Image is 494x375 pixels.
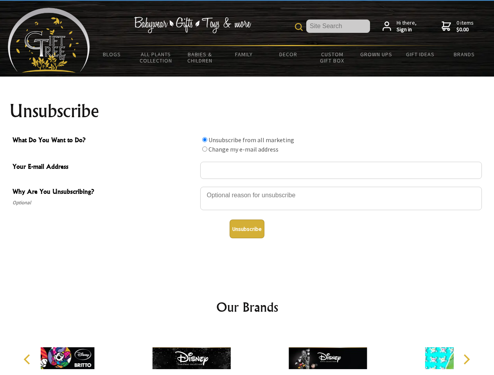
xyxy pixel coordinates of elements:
[208,136,294,144] label: Unsubscribe from all marketing
[134,46,178,69] a: All Plants Collection
[90,46,134,62] a: BLOGS
[397,26,417,33] strong: Sign in
[13,162,196,173] span: Your E-mail Address
[306,20,370,33] input: Site Search
[200,187,482,210] textarea: Why Are You Unsubscribing?
[295,23,303,31] img: product search
[13,135,196,146] span: What Do You Want to Do?
[8,8,90,73] img: Babyware - Gifts - Toys and more...
[202,137,207,142] input: What Do You Want to Do?
[9,102,485,120] h1: Unsubscribe
[230,220,264,238] button: Unsubscribe
[208,145,278,153] label: Change my e-mail address
[383,20,417,33] a: Hi there,Sign in
[16,298,479,316] h2: Our Brands
[442,46,487,62] a: Brands
[456,26,474,33] strong: $0.00
[202,146,207,152] input: What Do You Want to Do?
[178,46,222,69] a: Babies & Children
[200,162,482,179] input: Your E-mail Address
[397,20,417,33] span: Hi there,
[13,198,196,207] span: Optional
[266,46,310,62] a: Decor
[310,46,354,69] a: Custom Gift Box
[13,187,196,198] span: Why Are You Unsubscribing?
[458,351,475,368] button: Next
[134,17,251,33] img: Babywear - Gifts - Toys & more
[456,19,474,33] span: 0 items
[354,46,398,62] a: Grown Ups
[398,46,442,62] a: Gift Ideas
[222,46,266,62] a: Family
[20,351,37,368] button: Previous
[442,20,474,33] a: 0 items$0.00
